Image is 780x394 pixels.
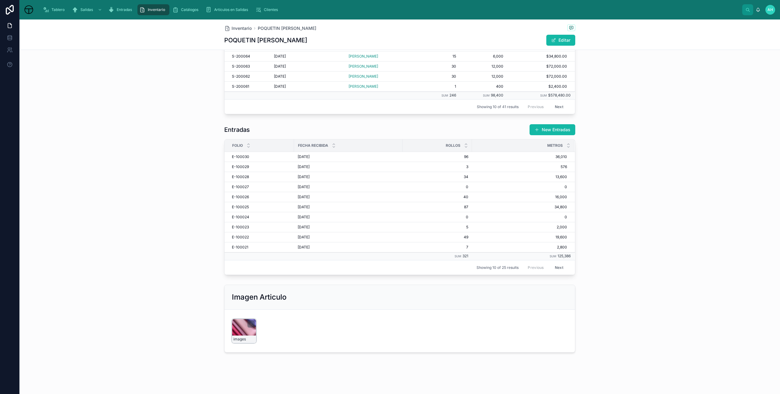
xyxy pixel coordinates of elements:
span: [DATE] [298,185,310,189]
a: E-100029 [232,164,290,169]
span: E-100023 [232,225,249,230]
a: [DATE] [298,225,399,230]
a: E-100026 [232,195,290,199]
a: 34 [406,174,468,179]
a: Tablero [41,4,69,15]
a: 49 [406,235,468,240]
small: Sum [540,94,547,97]
a: $72,000.00 [507,74,567,79]
button: Next [551,102,568,111]
span: 0 [472,215,567,220]
a: E-100028 [232,174,290,179]
a: [DATE] [298,245,399,250]
span: [DATE] [298,174,310,179]
span: $72,000.00 [507,64,567,69]
span: 400 [463,84,503,89]
a: POQUETIN [PERSON_NAME] [258,25,316,31]
h2: Imagen Articulo [232,292,287,302]
span: $578,480.00 [548,93,571,97]
span: Inventario [232,25,252,31]
a: [DATE] [274,84,341,89]
a: 15 [418,54,456,59]
a: 34,800 [472,205,567,209]
a: [DATE] [298,235,399,240]
a: 2,000 [472,225,567,230]
a: [DATE] [298,205,399,209]
a: 36,010 [472,154,567,159]
a: 7 [406,245,468,250]
span: 3 [406,164,468,169]
a: 96 [406,154,468,159]
span: E-100024 [232,215,249,220]
a: [DATE] [298,195,399,199]
a: Catálogos [171,4,203,15]
a: 1 [418,84,456,89]
button: Next [551,263,568,272]
a: S-200062 [232,74,267,79]
a: E-100024 [232,215,290,220]
small: Sum [550,255,556,258]
span: Catálogos [181,7,198,12]
span: [DATE] [298,235,310,240]
a: Clientes [253,4,282,15]
span: 6,000 [463,54,503,59]
span: [DATE] [298,245,310,250]
a: [PERSON_NAME] [349,84,410,89]
a: 12,000 [463,74,503,79]
span: [DATE] [274,84,286,89]
small: Sum [483,94,490,97]
a: 0 [406,215,468,220]
span: 40 [406,195,468,199]
span: E-100027 [232,185,249,189]
span: 576 [472,164,567,169]
span: $2,400.00 [507,84,567,89]
a: 0 [472,185,567,189]
span: Rollos [446,143,460,148]
span: 125,386 [558,254,571,258]
a: [PERSON_NAME] [349,64,378,69]
span: 2,800 [472,245,567,250]
span: S-200064 [232,54,250,59]
span: 30 [418,74,456,79]
a: [PERSON_NAME] [349,74,410,79]
span: Clientes [264,7,278,12]
span: Showing 10 of 25 results [477,265,519,270]
a: [DATE] [274,54,341,59]
small: Sum [441,94,448,97]
span: E-100028 [232,174,249,179]
a: Salidas [70,4,105,15]
span: [DATE] [298,164,310,169]
span: 19,600 [472,235,567,240]
span: Tablero [51,7,65,12]
a: [PERSON_NAME] [349,84,378,89]
a: 87 [406,205,468,209]
a: [DATE] [274,64,341,69]
a: 5 [406,225,468,230]
span: [PERSON_NAME] [349,74,378,79]
span: [DATE] [274,74,286,79]
a: Artículos en Salidas [204,4,252,15]
a: S-200061 [232,84,267,89]
span: [DATE] [298,195,310,199]
h1: Entradas [224,125,250,134]
span: Artículos en Salidas [214,7,248,12]
a: 12,000 [463,64,503,69]
button: New Entradas [530,124,575,135]
span: E-100021 [232,245,248,250]
span: E-100030 [232,154,249,159]
span: 0 [406,185,468,189]
span: S-200061 [232,84,249,89]
span: [DATE] [298,225,310,230]
span: [DATE] [298,154,310,159]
